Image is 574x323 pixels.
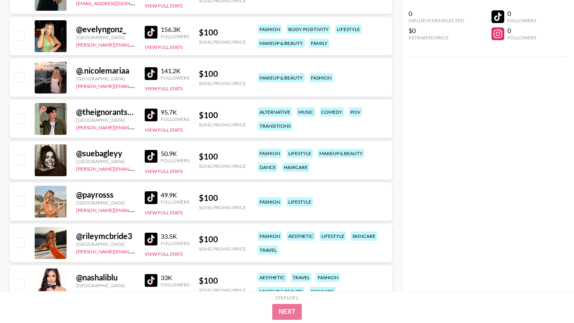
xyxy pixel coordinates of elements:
[272,304,302,320] button: Next
[76,190,135,200] div: @ payrosss
[76,241,135,247] div: [GEOGRAPHIC_DATA]
[258,25,282,34] div: fashion
[258,245,278,255] div: travel
[199,163,246,169] div: Song Promo Price
[145,44,183,50] button: View Full Stats
[161,116,189,122] div: Followers
[507,35,536,41] div: Followers
[161,199,189,205] div: Followers
[145,86,183,91] button: View Full Stats
[409,10,464,18] div: 0
[199,39,246,45] div: Song Promo Price
[161,75,189,81] div: Followers
[287,232,315,241] div: aesthetic
[309,39,329,48] div: family
[199,287,246,293] div: Song Promo Price
[161,150,189,158] div: 50.9K
[275,295,299,301] div: Step 1 of 2
[199,152,246,161] div: $ 100
[76,272,135,282] div: @ nashaliblu
[76,82,232,89] a: [PERSON_NAME][EMAIL_ADDRESS][PERSON_NAME][DOMAIN_NAME]
[161,191,189,199] div: 49.9K
[335,25,362,34] div: lifestyle
[287,197,313,206] div: lifestyle
[76,24,135,34] div: @ evelyngonz_
[258,232,282,241] div: fashion
[76,158,135,164] div: [GEOGRAPHIC_DATA]
[258,273,286,282] div: aesthetic
[409,27,464,35] div: $0
[258,107,292,117] div: alternative
[145,127,183,133] button: View Full Stats
[76,34,135,40] div: [GEOGRAPHIC_DATA]
[145,251,183,257] button: View Full Stats
[161,240,189,246] div: Followers
[258,197,282,206] div: fashion
[320,232,346,241] div: lifestyle
[199,246,246,252] div: Song Promo Price
[258,149,282,158] div: fashion
[145,150,157,163] img: TikTok
[76,117,135,123] div: [GEOGRAPHIC_DATA]
[258,39,305,48] div: makeup & beauty
[507,10,536,18] div: 0
[316,273,340,282] div: fashion
[76,200,135,206] div: [GEOGRAPHIC_DATA]
[76,231,135,241] div: @ rileymcbride3
[76,40,232,48] a: [PERSON_NAME][EMAIL_ADDRESS][PERSON_NAME][DOMAIN_NAME]
[258,121,292,130] div: transitions
[258,73,305,82] div: makeup & beauty
[297,107,315,117] div: music
[161,67,189,75] div: 141.2K
[199,276,246,286] div: $ 100
[76,123,194,130] a: [PERSON_NAME][EMAIL_ADDRESS][DOMAIN_NAME]
[145,274,157,287] img: TikTok
[145,3,183,9] button: View Full Stats
[161,33,189,39] div: Followers
[258,163,277,172] div: dance
[258,287,305,296] div: makeup & beauty
[76,148,135,158] div: @ suebagleyy
[76,107,135,117] div: @ theignorantsnowman
[507,27,536,35] div: 0
[199,80,246,86] div: Song Promo Price
[145,168,183,174] button: View Full Stats
[76,247,232,255] a: [PERSON_NAME][EMAIL_ADDRESS][PERSON_NAME][DOMAIN_NAME]
[199,110,246,120] div: $ 100
[161,108,189,116] div: 95.7K
[287,25,330,34] div: body positivity
[199,204,246,210] div: Song Promo Price
[318,149,364,158] div: makeup & beauty
[161,274,189,282] div: 33K
[145,26,157,39] img: TikTok
[287,149,313,158] div: lifestyle
[76,164,194,172] a: [PERSON_NAME][EMAIL_ADDRESS][DOMAIN_NAME]
[199,122,246,128] div: Song Promo Price
[309,287,336,296] div: skincare
[507,18,536,23] div: Followers
[161,25,189,33] div: 156.3K
[409,18,464,23] div: Influencers Selected
[145,191,157,204] img: TikTok
[76,66,135,76] div: @ .nicolemariaa
[145,109,157,121] img: TikTok
[161,282,189,288] div: Followers
[349,107,362,117] div: pov
[161,158,189,163] div: Followers
[351,232,377,241] div: skincare
[76,282,135,288] div: [GEOGRAPHIC_DATA]
[76,206,232,213] a: [PERSON_NAME][EMAIL_ADDRESS][PERSON_NAME][DOMAIN_NAME]
[320,107,344,117] div: comedy
[145,233,157,245] img: TikTok
[161,232,189,240] div: 33.5K
[145,67,157,80] img: TikTok
[199,69,246,79] div: $ 100
[199,27,246,37] div: $ 100
[291,273,311,282] div: travel
[282,163,309,172] div: haircare
[199,193,246,203] div: $ 100
[145,210,183,216] button: View Full Stats
[199,234,246,244] div: $ 100
[309,73,333,82] div: fashion
[409,35,464,41] div: Estimated Price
